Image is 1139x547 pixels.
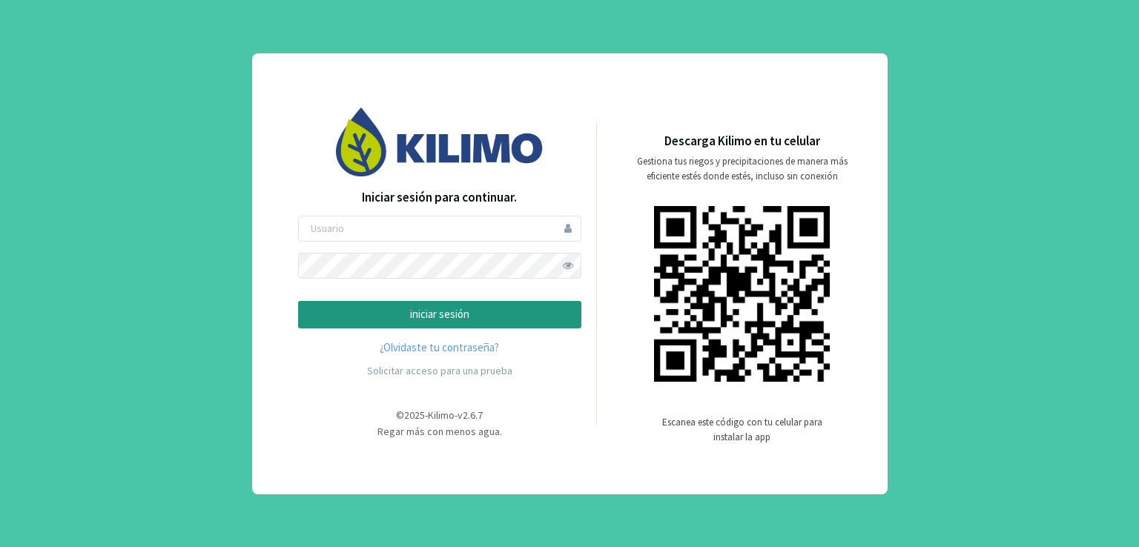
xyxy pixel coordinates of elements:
[404,408,425,422] span: 2025
[298,188,581,208] p: Iniciar sesión para continuar.
[654,206,830,382] img: qr code
[628,154,856,184] p: Gestiona tus riegos y precipitaciones de manera más eficiente estés donde estés, incluso sin cone...
[298,339,581,357] a: ¿Olvidaste tu contraseña?
[396,408,404,422] span: ©
[425,408,428,422] span: -
[661,415,824,445] p: Escanea este código con tu celular para instalar la app
[298,301,581,328] button: iniciar sesión
[311,306,569,323] p: iniciar sesión
[458,408,483,422] span: v2.6.7
[455,408,458,422] span: -
[367,364,512,377] a: Solicitar acceso para una prueba
[377,425,502,438] span: Regar más con menos agua.
[336,107,544,176] img: Image
[428,408,455,422] span: Kilimo
[664,132,820,151] p: Descarga Kilimo en tu celular
[298,216,581,242] input: Usuario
